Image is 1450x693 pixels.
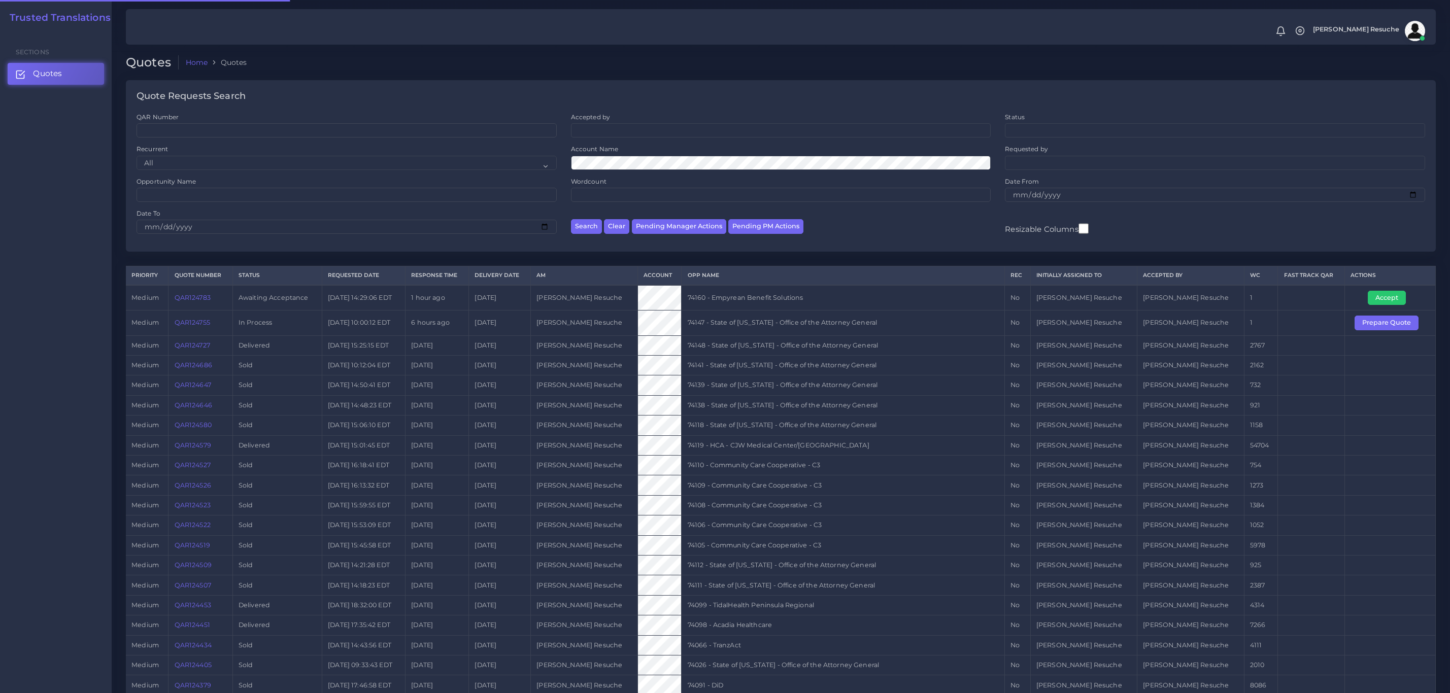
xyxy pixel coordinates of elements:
a: QAR124580 [175,421,212,429]
td: 2010 [1244,655,1278,675]
td: [DATE] 15:06:10 EDT [322,415,405,435]
td: No [1004,475,1030,495]
a: QAR124727 [175,341,210,349]
td: Sold [232,355,322,375]
label: Account Name [571,145,619,153]
td: [PERSON_NAME] Resuche [1030,395,1137,415]
td: No [1004,515,1030,535]
td: [DATE] [406,495,469,515]
span: medium [131,561,159,569]
td: [DATE] [469,395,531,415]
a: Home [186,57,208,67]
td: [DATE] [406,435,469,455]
th: Initially Assigned to [1030,266,1137,285]
span: medium [131,319,159,326]
td: 74106 - Community Care Cooperative - C3 [682,515,1004,535]
td: No [1004,285,1030,310]
td: [DATE] [406,335,469,355]
td: [PERSON_NAME] Resuche [1030,556,1137,575]
td: [DATE] 18:32:00 EDT [322,595,405,615]
td: [PERSON_NAME] Resuche [1137,395,1244,415]
button: Prepare Quote [1355,316,1419,330]
td: [PERSON_NAME] Resuche [531,335,637,355]
label: Recurrent [137,145,168,153]
td: [DATE] [469,635,531,655]
td: [DATE] [469,495,531,515]
td: [PERSON_NAME] Resuche [1030,515,1137,535]
a: QAR124527 [175,461,211,469]
td: [DATE] [406,415,469,435]
td: [PERSON_NAME] Resuche [531,375,637,395]
td: [DATE] 14:50:41 EDT [322,375,405,395]
td: [PERSON_NAME] Resuche [1137,655,1244,675]
th: Actions [1345,266,1436,285]
td: 74066 - TranzAct [682,635,1004,655]
td: [DATE] [469,515,531,535]
a: Trusted Translations [3,12,111,24]
td: [DATE] [406,575,469,595]
td: 2387 [1244,575,1278,595]
td: 1 [1244,285,1278,310]
a: Accept [1368,293,1413,301]
td: [DATE] [406,655,469,675]
td: [DATE] [469,655,531,675]
a: QAR124519 [175,541,210,549]
th: Opp Name [682,266,1004,285]
td: [PERSON_NAME] Resuche [531,515,637,535]
td: [PERSON_NAME] Resuche [1137,495,1244,515]
td: [DATE] 17:35:42 EDT [322,615,405,635]
td: [PERSON_NAME] Resuche [1137,475,1244,495]
li: Quotes [208,57,247,67]
td: 1 hour ago [406,285,469,310]
td: Sold [232,395,322,415]
a: Quotes [8,63,104,84]
td: [PERSON_NAME] Resuche [1137,615,1244,635]
td: [DATE] [406,355,469,375]
span: [PERSON_NAME] Resuche [1313,26,1399,33]
span: Quotes [33,68,62,79]
td: [DATE] [469,615,531,635]
td: 74138 - State of [US_STATE] - Office of the Attorney General [682,395,1004,415]
label: Date To [137,209,160,218]
td: [DATE] 14:29:06 EDT [322,285,405,310]
td: [DATE] [469,285,531,310]
td: No [1004,310,1030,335]
td: [PERSON_NAME] Resuche [1030,535,1137,555]
span: medium [131,401,159,409]
td: 74099 - TidalHealth Peninsula Regional [682,595,1004,615]
td: [PERSON_NAME] Resuche [1137,535,1244,555]
td: [PERSON_NAME] Resuche [1137,355,1244,375]
a: QAR124434 [175,641,212,649]
td: No [1004,456,1030,475]
button: Pending Manager Actions [632,219,726,234]
td: [DATE] [406,615,469,635]
a: QAR124783 [175,294,211,301]
td: [DATE] 15:45:58 EDT [322,535,405,555]
td: No [1004,655,1030,675]
td: Awaiting Acceptance [232,285,322,310]
span: medium [131,661,159,669]
td: Delivered [232,595,322,615]
td: [PERSON_NAME] Resuche [531,595,637,615]
a: QAR124522 [175,521,211,529]
td: Sold [232,456,322,475]
td: No [1004,556,1030,575]
td: [PERSON_NAME] Resuche [1137,635,1244,655]
td: [PERSON_NAME] Resuche [1030,575,1137,595]
a: QAR124379 [175,681,211,689]
td: 6 hours ago [406,310,469,335]
td: [PERSON_NAME] Resuche [531,435,637,455]
td: [PERSON_NAME] Resuche [531,395,637,415]
a: QAR124647 [175,381,211,389]
td: [PERSON_NAME] Resuche [531,495,637,515]
td: [PERSON_NAME] Resuche [1030,435,1137,455]
td: [PERSON_NAME] Resuche [1030,310,1137,335]
td: Delivered [232,435,322,455]
td: No [1004,495,1030,515]
td: No [1004,535,1030,555]
h4: Quote Requests Search [137,91,246,102]
td: [DATE] [469,435,531,455]
td: 74112 - State of [US_STATE] - Office of the Attorney General [682,556,1004,575]
span: medium [131,641,159,649]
